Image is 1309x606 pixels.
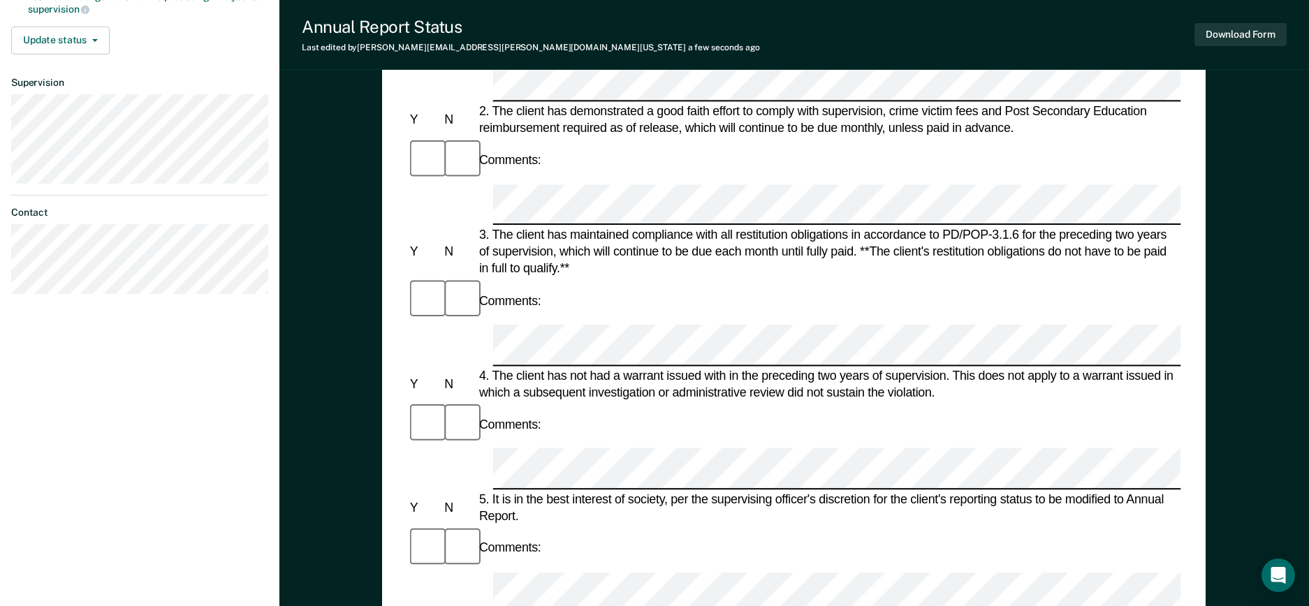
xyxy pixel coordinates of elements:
[302,43,760,52] div: Last edited by [PERSON_NAME][EMAIL_ADDRESS][PERSON_NAME][DOMAIN_NAME][US_STATE]
[442,111,477,128] div: N
[1262,559,1295,592] div: Open Intercom Messenger
[407,499,442,516] div: Y
[476,152,543,169] div: Comments:
[1194,23,1287,46] button: Download Form
[688,43,760,52] span: a few seconds ago
[476,540,543,557] div: Comments:
[476,103,1180,136] div: 2. The client has demonstrated a good faith effort to comply with supervision, crime victim fees ...
[11,77,268,89] dt: Supervision
[442,244,477,260] div: N
[476,227,1180,276] div: 3. The client has maintained compliance with all restitution obligations in accordance to PD/POP-...
[476,367,1180,401] div: 4. The client has not had a warrant issued with in the preceding two years of supervision. This d...
[28,3,89,15] span: supervision
[407,244,442,260] div: Y
[442,376,477,392] div: N
[407,111,442,128] div: Y
[11,27,110,54] button: Update status
[407,376,442,392] div: Y
[442,499,477,516] div: N
[476,491,1180,524] div: 5. It is in the best interest of society, per the supervising officer's discretion for the client...
[302,17,760,37] div: Annual Report Status
[11,207,268,219] dt: Contact
[476,293,543,309] div: Comments:
[476,416,543,433] div: Comments:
